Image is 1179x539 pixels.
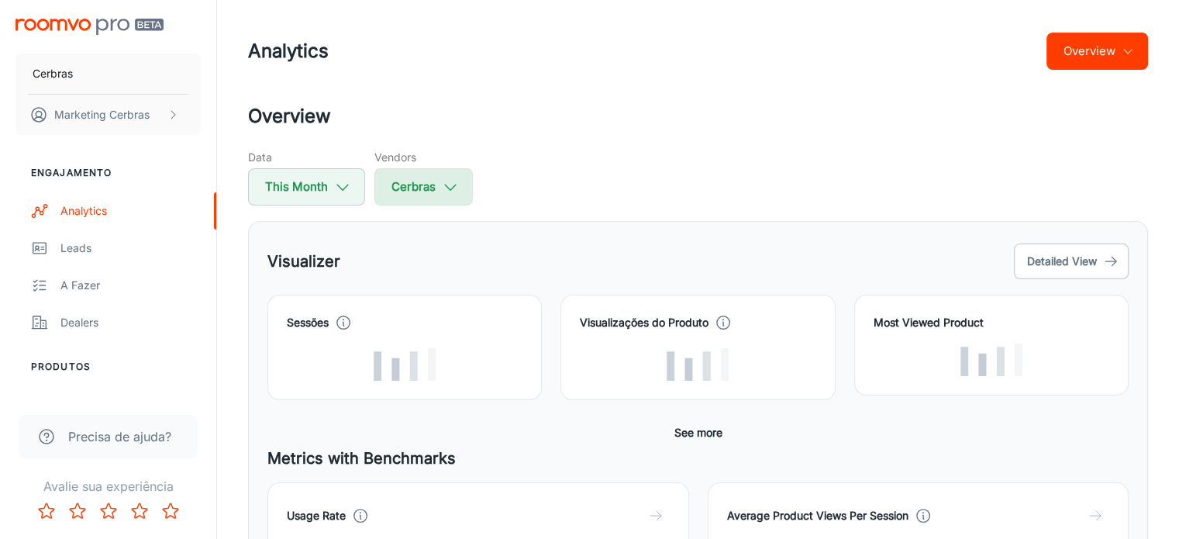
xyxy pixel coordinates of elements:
button: See more [668,419,729,447]
div: A fazer [60,277,201,294]
img: Loading [374,348,436,381]
p: Marketing Cerbras [54,106,150,123]
div: Analytics [60,202,201,219]
button: Rate 3 star [93,496,124,527]
button: Detailed View [1014,244,1129,279]
h4: Visualizações do Produto [580,314,708,331]
button: Marketing Cerbras [16,95,201,135]
span: Precisa de ajuda? [68,427,171,446]
h2: Overview [248,102,1148,130]
div: Meus Produtos [60,396,201,413]
button: Rate 4 star [124,496,155,527]
h5: Visualizer [267,250,340,273]
div: Dealers [60,314,201,331]
button: Cerbras [374,168,473,206]
h1: Analytics [248,37,329,65]
button: Rate 2 star [62,496,93,527]
img: Roomvo PRO Beta [16,19,164,35]
h4: Most Viewed Product [874,314,1109,331]
button: Rate 1 star [31,496,62,527]
button: This Month [248,168,365,206]
h4: Sessões [287,314,329,331]
p: Cerbras [33,65,73,82]
img: Loading [667,348,729,381]
p: Avalie sua experiência [12,477,204,496]
img: Loading [960,344,1022,376]
button: Cerbras [16,54,201,94]
h5: Vendors [374,149,473,165]
div: Leads [60,240,201,257]
h5: Metrics with Benchmarks [267,447,1129,470]
h4: Usage Rate [287,507,346,524]
h5: Data [248,149,365,165]
button: Rate 5 star [155,496,186,527]
button: Overview [1046,33,1148,70]
h4: Average Product Views Per Session [727,507,908,524]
